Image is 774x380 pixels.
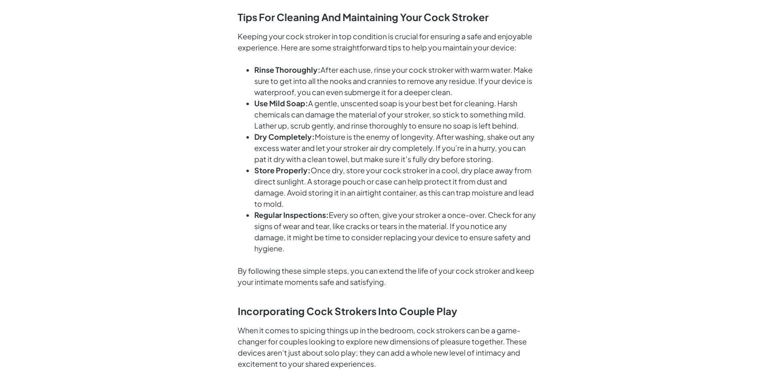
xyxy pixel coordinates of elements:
[238,265,537,287] p: By following these simple steps, you can extend the life of your cock stroker and keep your intim...
[254,98,308,108] strong: Use Mild Soap:
[254,210,329,220] strong: Regular Inspections:
[238,11,489,23] strong: Tips for Cleaning and Maintaining Your Cock Stroker
[254,209,537,254] li: Every so often, give your stroker a once-over. Check for any signs of wear and tear, like cracks ...
[254,165,537,209] li: Once dry, store your cock stroker in a cool, dry place away from direct sunlight. A storage pouch...
[238,325,537,369] p: When it comes to spicing things up in the bedroom, cock strokers can be a game-changer for couple...
[254,131,537,165] li: Moisture is the enemy of longevity. After washing, shake out any excess water and let your stroke...
[254,64,537,98] li: After each use, rinse your cock stroker with warm water. Make sure to get into all the nooks and ...
[238,305,457,317] strong: Incorporating Cock Strokers into Couple Play
[254,98,537,131] li: A gentle, unscented soap is your best bet for cleaning. Harsh chemicals can damage the material o...
[254,132,315,141] strong: Dry Completely:
[238,31,537,53] p: Keeping your cock stroker in top condition is crucial for ensuring a safe and enjoyable experienc...
[254,65,321,74] strong: Rinse Thoroughly:
[254,165,311,175] strong: Store Properly:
